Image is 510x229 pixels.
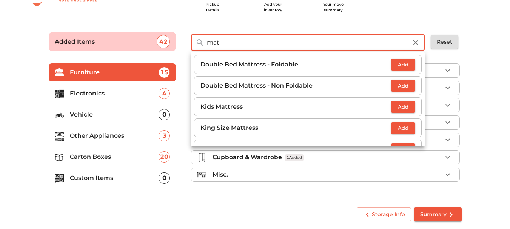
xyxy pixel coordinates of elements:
[200,102,391,111] p: Kids Mattress
[206,2,219,12] span: Pickup Details
[70,131,159,140] p: Other Appliances
[391,80,415,92] button: Add
[395,103,411,111] span: Add
[213,153,282,162] p: Cupboard & Wardrobe
[70,174,159,183] p: Custom Items
[159,130,170,141] div: 3
[70,68,159,77] p: Furniture
[159,151,170,163] div: 20
[70,89,159,98] p: Electronics
[395,124,411,132] span: Add
[159,109,170,120] div: 0
[395,81,411,90] span: Add
[420,210,456,219] span: Summary
[159,88,170,99] div: 4
[391,59,415,71] button: Add
[70,152,159,161] p: Carton Boxes
[357,207,411,221] button: Storage Info
[431,35,458,49] button: Reset
[200,60,391,69] p: Double Bed Mattress - Foldable
[55,37,157,46] p: Added Items
[391,143,415,155] button: Add
[391,101,415,113] button: Add
[157,35,170,48] div: 42
[200,81,391,90] p: Double Bed Mattress - Non Foldable
[285,154,304,161] span: 1 Added
[159,67,170,78] div: 15
[323,2,344,12] span: Your move summary
[395,145,411,154] span: Add
[197,153,206,162] img: cupboard_wardrobe
[70,110,159,119] p: Vehicle
[363,210,405,219] span: Storage Info
[264,2,282,12] span: Add your inventory
[391,122,415,134] button: Add
[200,144,391,154] p: Queen Size Mattress
[202,34,412,51] input: Search Inventory
[437,37,452,47] span: Reset
[213,170,228,179] p: Misc.
[414,207,462,221] button: Summary
[395,60,411,69] span: Add
[200,123,391,132] p: King Size Mattress
[159,172,170,184] div: 0
[197,170,206,179] img: misc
